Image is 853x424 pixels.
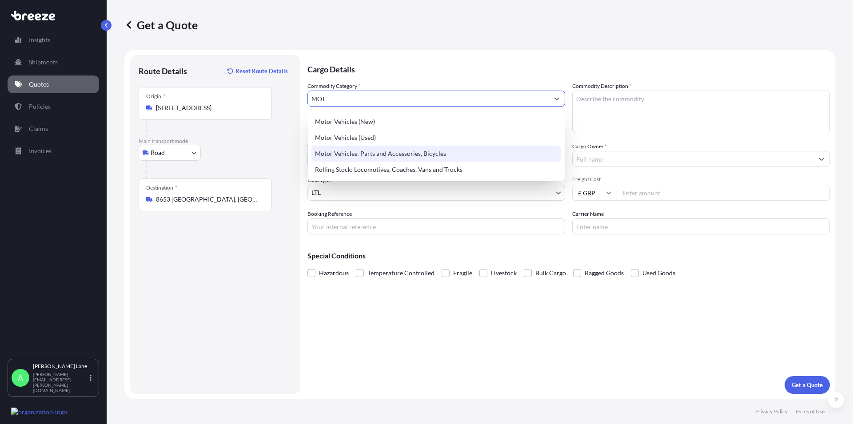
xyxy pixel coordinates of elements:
[33,372,88,393] p: [PERSON_NAME][EMAIL_ADDRESS][PERSON_NAME][DOMAIN_NAME]
[311,146,561,162] div: Motor Vehicles: Parts and Accessories, Bicycles
[156,103,261,112] input: Origin
[307,218,565,234] input: Your internal reference
[755,408,788,415] p: Privacy Policy
[367,266,434,280] span: Temperature Controlled
[235,67,288,75] p: Reset Route Details
[307,82,360,91] label: Commodity Category
[139,138,291,145] p: Main transport mode
[308,91,549,107] input: Select a commodity type
[572,82,631,91] label: Commodity Description
[307,142,565,149] span: Commodity Value
[139,145,201,161] button: Select transport
[29,102,51,111] p: Policies
[29,36,50,44] p: Insights
[572,142,607,151] label: Cargo Owner
[307,252,830,259] p: Special Conditions
[29,58,58,67] p: Shipments
[29,124,48,133] p: Claims
[11,408,67,416] img: organization-logo
[311,188,321,197] span: LTL
[307,176,334,185] span: Load Type
[311,162,561,178] div: Rolling Stock: Locomotives, Coaches, Vans and Trucks
[307,210,352,218] label: Booking Reference
[617,185,830,201] input: Enter amount
[307,55,830,82] p: Cargo Details
[156,195,261,204] input: Destination
[33,363,88,370] p: [PERSON_NAME] Lane
[549,91,565,107] button: Show suggestions
[491,266,517,280] span: Livestock
[311,114,561,130] div: Motor Vehicles (New)
[29,80,49,89] p: Quotes
[585,266,624,280] span: Bagged Goods
[151,148,165,157] span: Road
[795,408,825,415] p: Terms of Use
[572,176,830,183] span: Freight Cost
[146,93,165,100] div: Origin
[792,380,823,389] p: Get a Quote
[535,266,566,280] span: Bulk Cargo
[572,218,830,234] input: Enter name
[572,210,604,218] label: Carrier Name
[453,266,472,280] span: Fragile
[573,151,813,167] input: Full name
[311,114,561,178] div: Suggestions
[146,184,177,191] div: Destination
[18,373,23,382] span: A
[29,147,52,155] p: Invoices
[139,66,187,76] p: Route Details
[319,266,349,280] span: Hazardous
[311,130,561,146] div: Motor Vehicles (Used)
[642,266,675,280] span: Used Goods
[813,151,829,167] button: Show suggestions
[124,18,198,32] p: Get a Quote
